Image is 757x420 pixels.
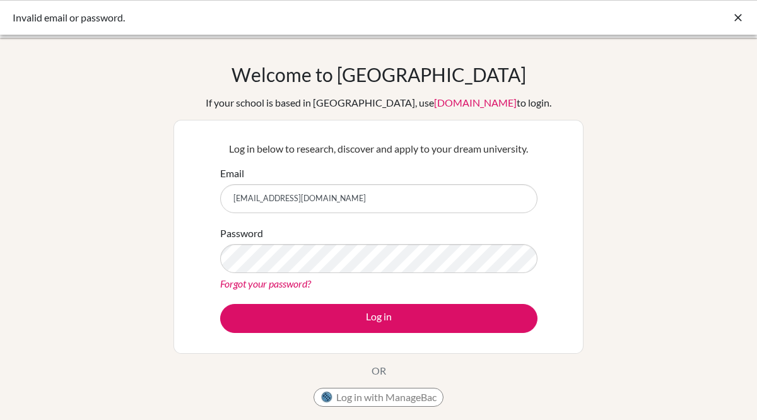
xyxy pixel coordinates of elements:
p: Log in below to research, discover and apply to your dream university. [220,141,537,156]
a: Forgot your password? [220,277,311,289]
button: Log in [220,304,537,333]
label: Password [220,226,263,241]
h1: Welcome to [GEOGRAPHIC_DATA] [232,63,526,86]
label: Email [220,166,244,181]
div: Invalid email or password. [13,10,555,25]
div: If your school is based in [GEOGRAPHIC_DATA], use to login. [206,95,551,110]
button: Log in with ManageBac [314,388,443,407]
p: OR [372,363,386,378]
a: [DOMAIN_NAME] [434,96,517,108]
